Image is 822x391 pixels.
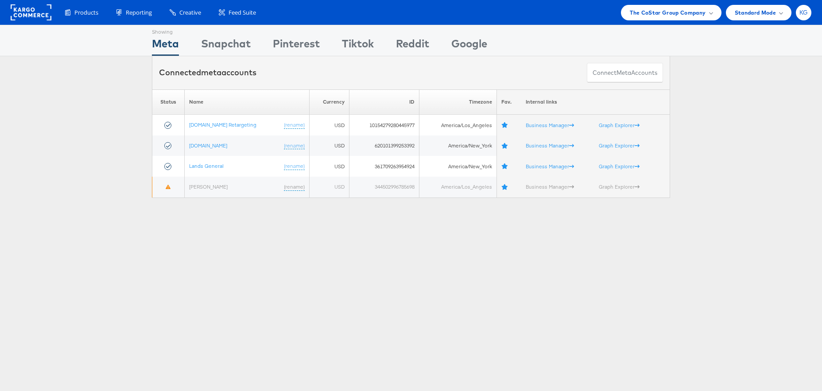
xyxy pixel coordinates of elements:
[310,177,349,197] td: USD
[201,36,251,56] div: Snapchat
[349,156,419,177] td: 361709263954924
[396,36,429,56] div: Reddit
[526,122,574,128] a: Business Manager
[419,115,497,135] td: America/Los_Angeles
[159,67,256,78] div: Connected accounts
[599,163,640,170] a: Graph Explorer
[284,121,305,129] a: (rename)
[284,142,305,150] a: (rename)
[273,36,320,56] div: Pinterest
[284,163,305,170] a: (rename)
[599,183,640,190] a: Graph Explorer
[616,69,631,77] span: meta
[185,89,310,115] th: Name
[310,156,349,177] td: USD
[342,36,374,56] div: Tiktok
[799,10,808,15] span: KG
[201,67,221,77] span: meta
[152,25,179,36] div: Showing
[419,177,497,197] td: America/Los_Angeles
[229,8,256,17] span: Feed Suite
[419,156,497,177] td: America/New_York
[419,89,497,115] th: Timezone
[179,8,201,17] span: Creative
[310,135,349,156] td: USD
[152,36,179,56] div: Meta
[189,163,224,169] a: Lands General
[526,183,574,190] a: Business Manager
[599,142,640,149] a: Graph Explorer
[526,163,574,170] a: Business Manager
[349,89,419,115] th: ID
[349,115,419,135] td: 10154279280445977
[310,89,349,115] th: Currency
[451,36,487,56] div: Google
[126,8,152,17] span: Reporting
[189,183,228,190] a: [PERSON_NAME]
[735,8,776,17] span: Standard Mode
[74,8,98,17] span: Products
[152,89,185,115] th: Status
[349,177,419,197] td: 344502996785698
[587,63,663,83] button: ConnectmetaAccounts
[284,183,305,191] a: (rename)
[526,142,574,149] a: Business Manager
[599,122,640,128] a: Graph Explorer
[189,121,256,128] a: [DOMAIN_NAME] Retargeting
[630,8,706,17] span: The CoStar Group Company
[349,135,419,156] td: 620101399253392
[189,142,227,149] a: [DOMAIN_NAME]
[419,135,497,156] td: America/New_York
[310,115,349,135] td: USD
